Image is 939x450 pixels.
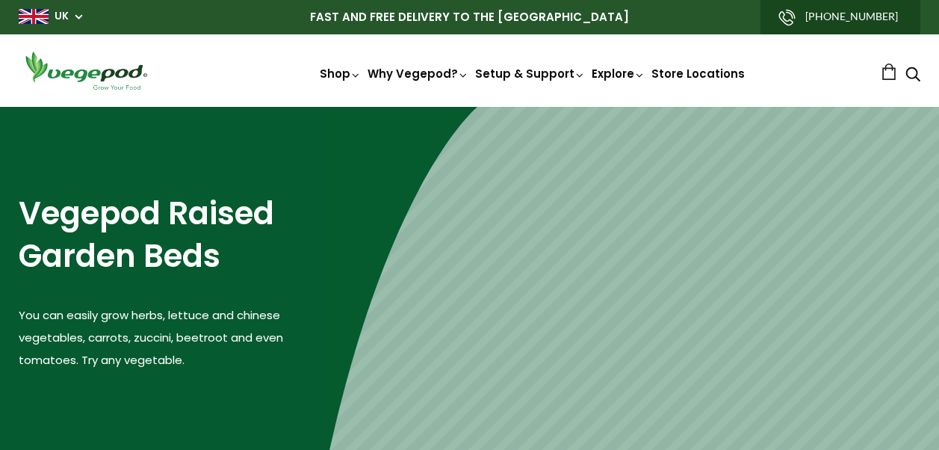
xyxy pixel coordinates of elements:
[368,66,469,81] a: Why Vegepod?
[320,66,362,81] a: Shop
[19,49,153,92] img: Vegepod
[19,9,49,24] img: gb_large.png
[19,304,329,372] p: You can easily grow herbs, lettuce and chinese vegetables, carrots, zuccini, beetroot and even to...
[905,68,920,84] a: Search
[475,66,586,81] a: Setup & Support
[592,66,645,81] a: Explore
[19,193,329,277] h2: Vegepod Raised Garden Beds
[651,66,745,81] a: Store Locations
[55,9,69,24] a: UK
